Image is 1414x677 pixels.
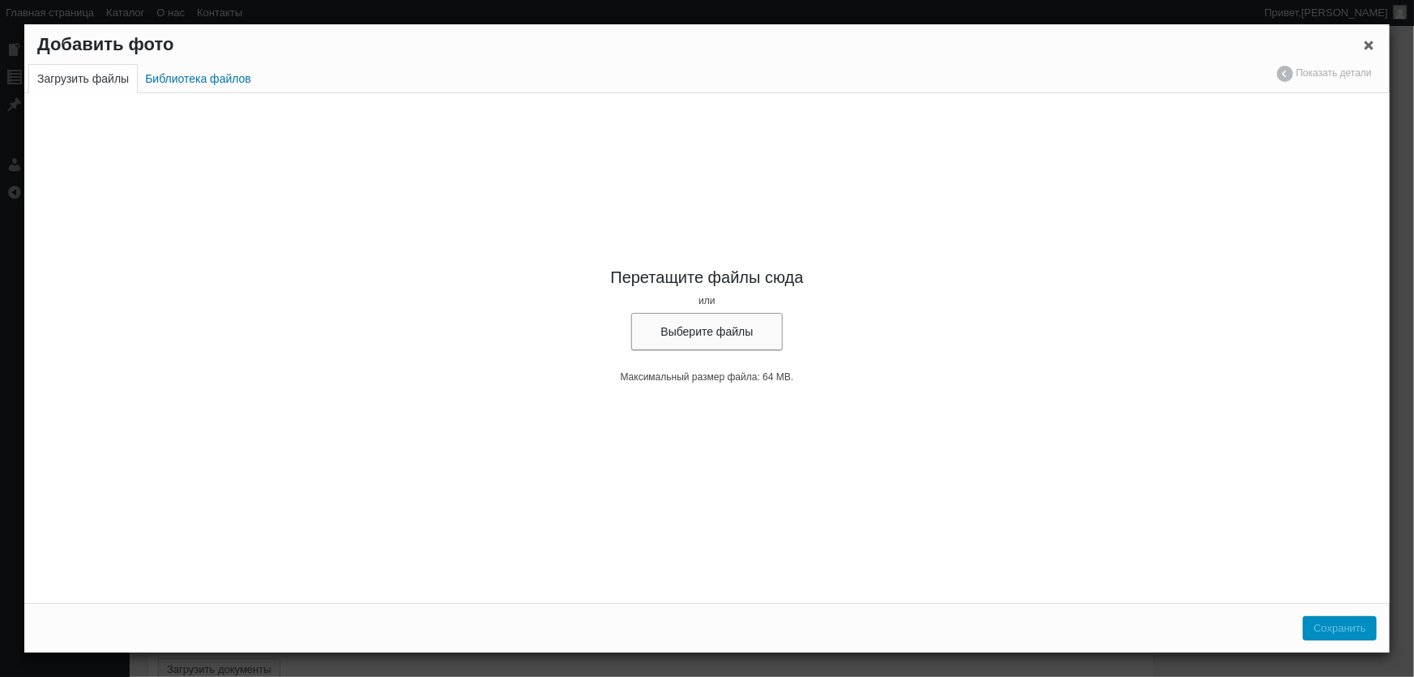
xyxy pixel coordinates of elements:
[24,266,1390,289] h2: Перетащите файлы сюда
[24,370,1390,384] p: Максимальный размер файла: 64 MB.
[24,24,1390,65] h1: Добавить фото
[631,313,784,350] button: Выберите файлы
[1303,616,1377,641] button: Сохранить
[137,65,259,93] a: Библиотека файлов
[28,64,138,93] a: Загрузить файлы
[24,294,1390,308] p: или
[1277,66,1372,82] span: Показать детали
[1269,65,1380,81] a: Показать детали
[8,21,976,60] p: 1999 год выпуска, цвет автомобиля — белый, салон — белая кожа, мест — 2+1 возле водителя Цена — 1...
